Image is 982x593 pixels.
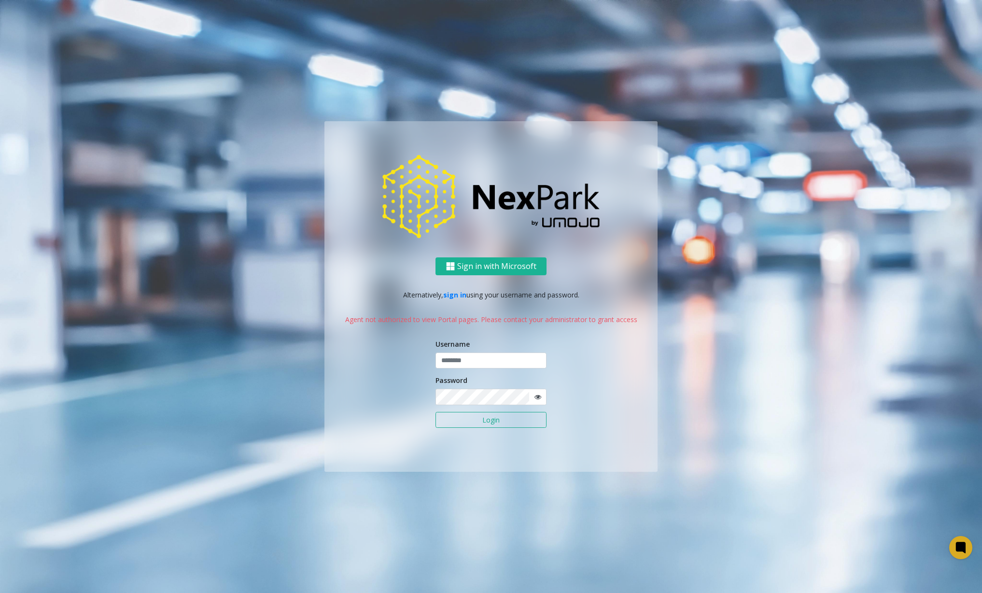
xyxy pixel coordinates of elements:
button: Sign in with Microsoft [435,257,547,275]
label: Password [435,375,467,385]
p: Alternatively, using your username and password. [334,290,648,300]
button: Login [435,412,547,428]
label: Username [435,339,470,349]
a: sign in [443,290,466,299]
p: Agent not authorized to view Portal pages. Please contact your administrator to grant access [334,314,648,325]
